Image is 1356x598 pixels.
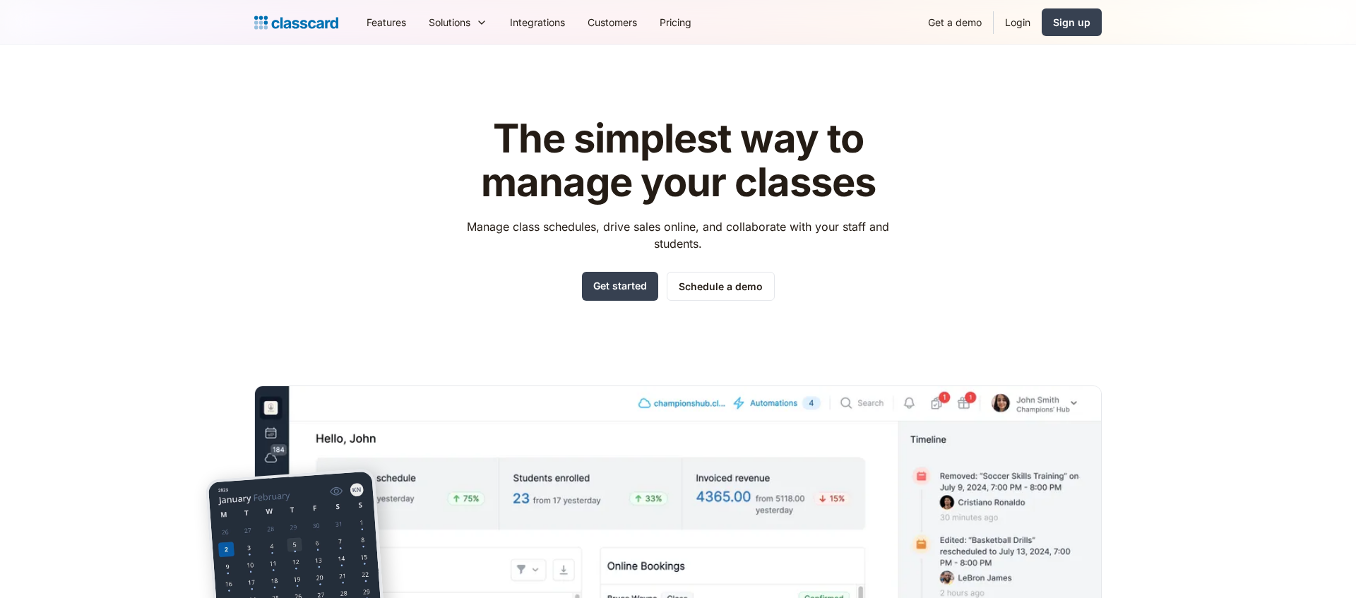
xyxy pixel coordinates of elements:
[917,6,993,38] a: Get a demo
[454,117,903,204] h1: The simplest way to manage your classes
[417,6,499,38] div: Solutions
[429,15,470,30] div: Solutions
[355,6,417,38] a: Features
[582,272,658,301] a: Get started
[1042,8,1102,36] a: Sign up
[499,6,576,38] a: Integrations
[576,6,648,38] a: Customers
[254,13,338,32] a: home
[648,6,703,38] a: Pricing
[994,6,1042,38] a: Login
[667,272,775,301] a: Schedule a demo
[454,218,903,252] p: Manage class schedules, drive sales online, and collaborate with your staff and students.
[1053,15,1090,30] div: Sign up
